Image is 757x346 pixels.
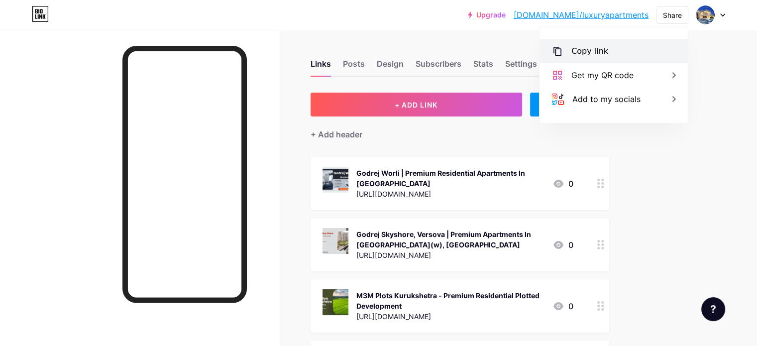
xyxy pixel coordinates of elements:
[552,178,573,190] div: 0
[356,290,544,311] div: M3M Plots Kurukshetra - Premium Residential Plotted Development
[395,101,437,109] span: + ADD LINK
[323,228,348,254] img: Godrej Skyshore, Versova | Premium Apartments In Andheri(w), Mumbai
[356,311,544,322] div: [URL][DOMAIN_NAME]
[416,58,461,76] div: Subscribers
[552,300,573,312] div: 0
[530,93,609,116] div: + ADD EMBED
[473,58,493,76] div: Stats
[468,11,506,19] a: Upgrade
[343,58,365,76] div: Posts
[356,189,544,199] div: [URL][DOMAIN_NAME]
[311,93,522,116] button: + ADD LINK
[696,5,715,24] img: luxuryapartments
[571,69,634,81] div: Get my QR code
[377,58,404,76] div: Design
[356,229,544,250] div: Godrej Skyshore, Versova | Premium Apartments In [GEOGRAPHIC_DATA](w), [GEOGRAPHIC_DATA]
[552,239,573,251] div: 0
[323,167,348,193] img: Godrej Worli | Premium Residential Apartments In Mumbai
[663,10,682,20] div: Share
[323,289,348,315] img: M3M Plots Kurukshetra - Premium Residential Plotted Development
[572,93,641,105] div: Add to my socials
[505,58,537,76] div: Settings
[311,128,362,140] div: + Add header
[356,168,544,189] div: Godrej Worli | Premium Residential Apartments In [GEOGRAPHIC_DATA]
[571,45,608,57] div: Copy link
[356,250,544,260] div: [URL][DOMAIN_NAME]
[514,9,649,21] a: [DOMAIN_NAME]/luxuryapartments
[311,58,331,76] div: Links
